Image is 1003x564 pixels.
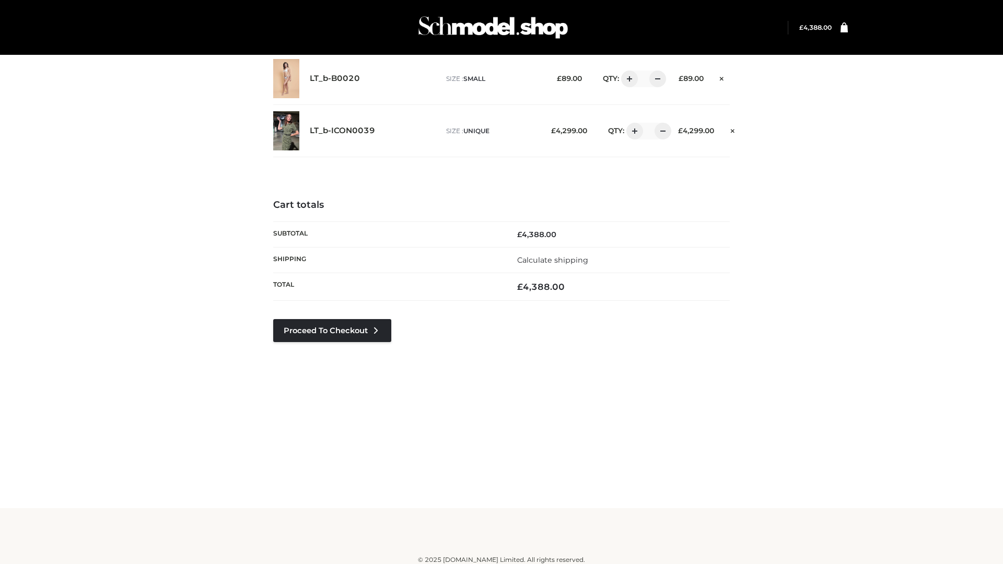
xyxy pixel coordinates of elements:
[551,126,556,135] span: £
[273,273,501,301] th: Total
[310,126,375,136] a: LT_b-ICON0039
[446,126,541,136] p: size :
[517,230,522,239] span: £
[557,74,562,83] span: £
[310,74,360,84] a: LT_b-B0020
[463,127,489,135] span: UNIQUE
[557,74,582,83] bdi: 89.00
[678,126,683,135] span: £
[799,23,803,31] span: £
[592,70,662,87] div: QTY:
[517,255,588,265] a: Calculate shipping
[463,75,485,83] span: SMALL
[799,23,832,31] bdi: 4,388.00
[678,126,714,135] bdi: 4,299.00
[273,319,391,342] a: Proceed to Checkout
[517,281,565,292] bdi: 4,388.00
[799,23,832,31] a: £4,388.00
[551,126,587,135] bdi: 4,299.00
[273,247,501,273] th: Shipping
[725,123,740,136] a: Remove this item
[679,74,704,83] bdi: 89.00
[598,123,668,139] div: QTY:
[446,74,541,84] p: size :
[517,281,523,292] span: £
[517,230,556,239] bdi: 4,388.00
[679,74,683,83] span: £
[714,70,730,84] a: Remove this item
[273,199,730,211] h4: Cart totals
[415,7,572,48] img: Schmodel Admin 964
[273,221,501,247] th: Subtotal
